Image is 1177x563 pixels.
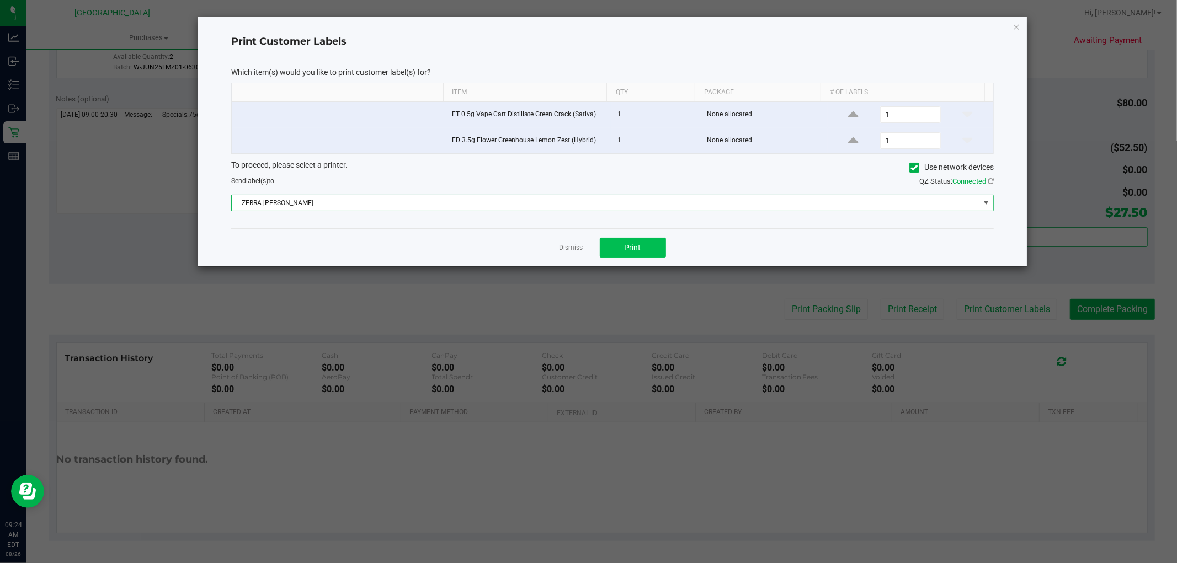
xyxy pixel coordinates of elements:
h4: Print Customer Labels [231,35,994,49]
th: Qty [606,83,695,102]
span: QZ Status: [919,177,994,185]
th: # of labels [821,83,984,102]
td: None allocated [700,102,828,128]
span: Connected [952,177,986,185]
th: Package [695,83,821,102]
span: Send to: [231,177,276,185]
label: Use network devices [909,162,994,173]
td: 1 [611,102,700,128]
td: FT 0.5g Vape Cart Distillate Green Crack (Sativa) [445,102,611,128]
td: None allocated [700,128,828,153]
button: Print [600,238,666,258]
td: FD 3.5g Flower Greenhouse Lemon Zest (Hybrid) [445,128,611,153]
a: Dismiss [560,243,583,253]
span: Print [625,243,641,252]
span: ZEBRA-[PERSON_NAME] [232,195,979,211]
iframe: Resource center [11,475,44,508]
td: 1 [611,128,700,153]
span: label(s) [246,177,268,185]
p: Which item(s) would you like to print customer label(s) for? [231,67,994,77]
th: Item [443,83,606,102]
div: To proceed, please select a printer. [223,159,1002,176]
